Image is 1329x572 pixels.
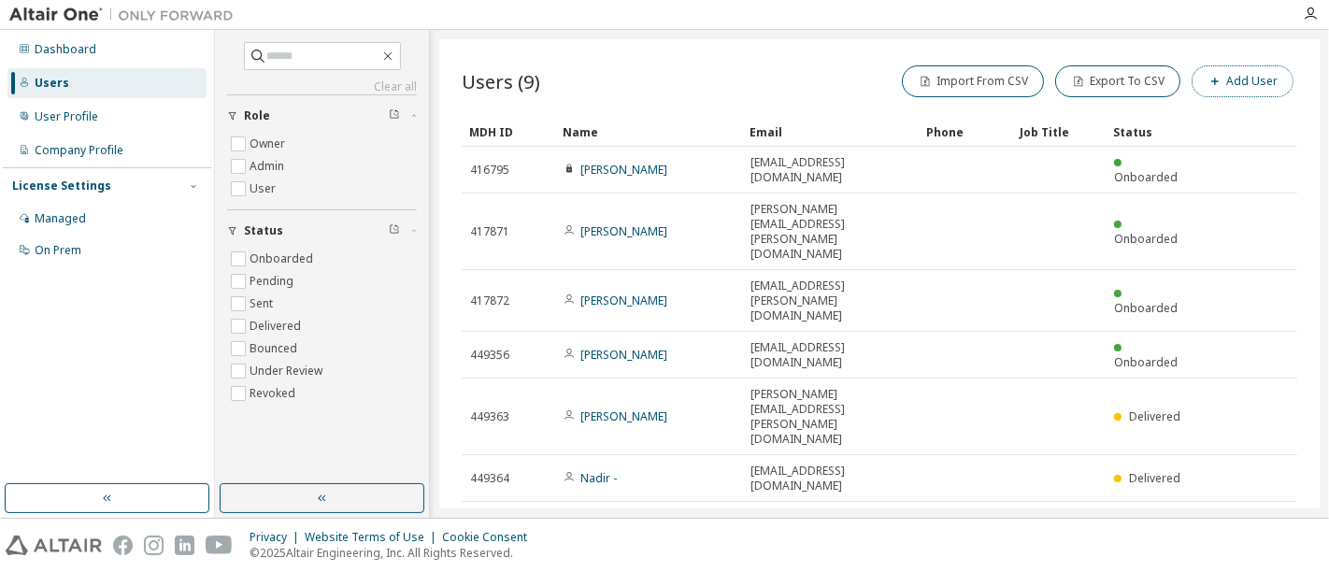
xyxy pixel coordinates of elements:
span: 449363 [470,409,509,424]
label: Owner [250,133,289,155]
span: Onboarded [1114,231,1178,247]
span: 417871 [470,224,509,239]
label: Bounced [250,337,301,360]
button: Export To CSV [1055,65,1180,97]
div: Users [35,76,69,91]
span: Status [244,223,283,238]
span: 449356 [470,348,509,363]
a: [PERSON_NAME] [580,408,667,424]
label: User [250,178,279,200]
span: [PERSON_NAME][EMAIL_ADDRESS][PERSON_NAME][DOMAIN_NAME] [750,387,910,447]
button: Role [227,95,417,136]
a: [PERSON_NAME] [580,293,667,308]
label: Revoked [250,382,299,405]
div: Website Terms of Use [305,530,442,545]
p: © 2025 Altair Engineering, Inc. All Rights Reserved. [250,545,538,561]
span: Users (9) [462,68,540,94]
span: Onboarded [1114,354,1178,370]
button: Add User [1192,65,1293,97]
a: [PERSON_NAME] [580,162,667,178]
span: Delivered [1129,408,1180,424]
div: Privacy [250,530,305,545]
label: Onboarded [250,248,317,270]
label: Pending [250,270,297,293]
div: Managed [35,211,86,226]
div: Status [1113,117,1192,147]
a: [PERSON_NAME] [580,347,667,363]
span: [EMAIL_ADDRESS][DOMAIN_NAME] [750,155,910,185]
span: 449364 [470,471,509,486]
label: Delivered [250,315,305,337]
label: Sent [250,293,277,315]
button: Import From CSV [902,65,1044,97]
a: Nadir - [580,470,617,486]
div: Job Title [1020,117,1098,147]
span: 416795 [470,163,509,178]
span: Onboarded [1114,169,1178,185]
span: Role [244,108,270,123]
a: Clear all [227,79,417,94]
img: facebook.svg [113,536,133,555]
div: License Settings [12,179,111,193]
img: altair_logo.svg [6,536,102,555]
span: [PERSON_NAME][EMAIL_ADDRESS][PERSON_NAME][DOMAIN_NAME] [750,202,910,262]
button: Status [227,210,417,251]
div: MDH ID [469,117,548,147]
span: Onboarded [1114,300,1178,316]
img: Altair One [9,6,243,24]
span: Delivered [1129,470,1180,486]
label: Under Review [250,360,326,382]
div: Dashboard [35,42,96,57]
div: User Profile [35,109,98,124]
img: linkedin.svg [175,536,194,555]
span: [EMAIL_ADDRESS][DOMAIN_NAME] [750,464,910,493]
div: On Prem [35,243,81,258]
div: Phone [926,117,1005,147]
div: Name [563,117,735,147]
img: instagram.svg [144,536,164,555]
div: Cookie Consent [442,530,538,545]
span: [EMAIL_ADDRESS][DOMAIN_NAME] [750,340,910,370]
span: [EMAIL_ADDRESS][PERSON_NAME][DOMAIN_NAME] [750,279,910,323]
span: Clear filter [389,223,400,238]
span: Clear filter [389,108,400,123]
img: youtube.svg [206,536,233,555]
div: Email [750,117,911,147]
span: 417872 [470,293,509,308]
label: Admin [250,155,288,178]
div: Company Profile [35,143,123,158]
a: [PERSON_NAME] [580,223,667,239]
